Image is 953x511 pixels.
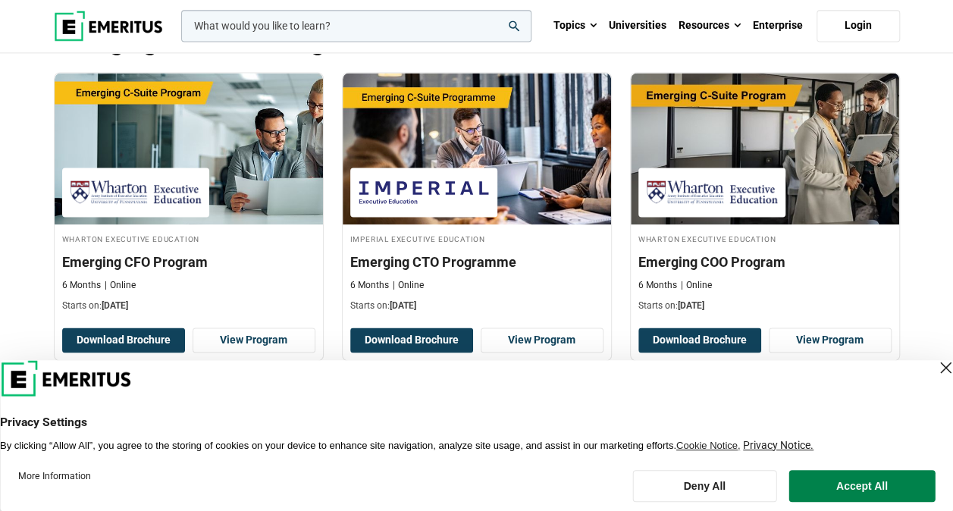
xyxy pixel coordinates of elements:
[681,279,712,292] p: Online
[55,73,323,320] a: Finance Course by Wharton Executive Education - September 25, 2025 Wharton Executive Education Wh...
[638,328,761,353] button: Download Brochure
[638,279,677,292] p: 6 Months
[350,279,389,292] p: 6 Months
[350,252,603,271] h3: Emerging CTO Programme
[769,328,892,353] a: View Program
[638,232,892,245] h4: Wharton Executive Education
[631,73,899,320] a: Supply Chain and Operations Course by Wharton Executive Education - September 23, 2025 Wharton Ex...
[350,299,603,312] p: Starts on:
[181,10,531,42] input: woocommerce-product-search-field-0
[358,175,490,209] img: Imperial Executive Education
[343,73,611,320] a: Business Management Course by Imperial Executive Education - September 25, 2025 Imperial Executiv...
[350,232,603,245] h4: Imperial Executive Education
[638,299,892,312] p: Starts on:
[817,10,900,42] a: Login
[70,175,202,209] img: Wharton Executive Education
[678,300,704,311] span: [DATE]
[102,300,128,311] span: [DATE]
[55,73,323,224] img: Emerging CFO Program | Online Finance Course
[631,73,899,224] img: Emerging COO Program | Online Supply Chain and Operations Course
[105,279,136,292] p: Online
[62,299,315,312] p: Starts on:
[343,73,611,224] img: Emerging CTO Programme | Online Business Management Course
[350,328,473,353] button: Download Brochure
[481,328,603,353] a: View Program
[390,300,416,311] span: [DATE]
[193,328,315,353] a: View Program
[62,328,185,353] button: Download Brochure
[638,252,892,271] h3: Emerging COO Program
[393,279,424,292] p: Online
[62,232,315,245] h4: Wharton Executive Education
[62,279,101,292] p: 6 Months
[62,252,315,271] h3: Emerging CFO Program
[646,175,778,209] img: Wharton Executive Education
